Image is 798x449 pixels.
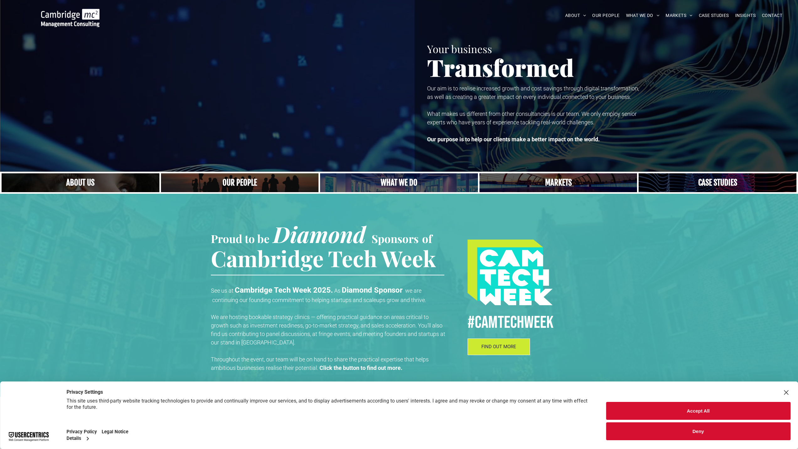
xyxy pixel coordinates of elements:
a: Telecoms | Decades of Experience Across Multiple Industries & Regions [479,173,637,192]
strong: Click the button to find out more. [319,365,402,371]
a: FIND OUT MORE [468,338,530,355]
span: of [422,231,432,246]
a: MARKETS [662,11,695,20]
a: A yoga teacher lifting his whole body off the ground in the peacock pose [320,173,478,192]
span: Throughout the event, our team will be on hand to share the practical expertise that helps ambiti... [211,356,429,371]
span: We are hosting bookable strategy clinics — offering practical guidance on areas critical to growt... [211,314,445,346]
a: Close up of woman's face, centered on her eyes [2,173,159,192]
a: CONTACT [759,11,785,20]
a: ABOUT [562,11,589,20]
span: See us at [211,287,233,294]
strong: Our purpose is to help our clients make a better impact on the world. [427,136,600,143]
a: Your Business Transformed | Cambridge Management Consulting [41,10,99,16]
span: Our aim is to realise increased growth and cost savings through digital transformation, as well a... [427,85,639,100]
a: WHAT WE DO [623,11,663,20]
img: Go to Homepage [41,9,99,27]
span: Proud to be [211,231,270,246]
a: CASE STUDIES [696,11,732,20]
span: FIND OUT MORE [481,344,516,349]
span: we are [405,287,421,294]
span: As [334,287,340,294]
a: OUR PEOPLE [589,11,623,20]
span: #CamTECHWEEK [468,312,554,333]
span: Sponsors [372,231,419,246]
strong: Diamond Sponsor [342,286,403,295]
span: What makes us different from other consultancies is our team. We only employ senior experts who h... [427,111,637,126]
a: CASE STUDIES | See an Overview of All Our Case Studies | Cambridge Management Consulting [639,173,796,192]
span: Diamond [273,219,366,249]
span: Your business [427,42,492,56]
span: Cambridge Tech Week [211,243,436,273]
strong: Cambridge Tech Week 2025. [235,286,333,295]
img: #CAMTECHWEEK logo, Procurement [468,240,553,305]
a: INSIGHTS [732,11,759,20]
a: A crowd in silhouette at sunset, on a rise or lookout point [161,173,319,192]
span: continuing our founding commitment to helping startups and scaleups grow and thrive. [212,297,426,303]
span: Transformed [427,51,574,83]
